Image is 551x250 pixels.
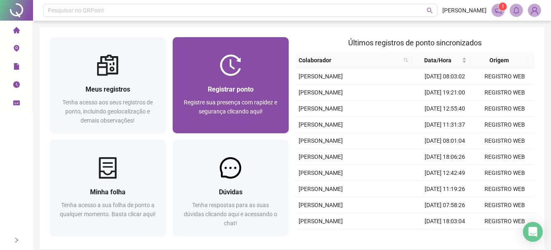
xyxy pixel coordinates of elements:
[528,4,541,17] img: 90889
[475,181,534,197] td: REGISTRO WEB
[499,2,507,11] sup: 1
[14,237,19,243] span: right
[90,188,126,196] span: Minha folha
[415,133,475,149] td: [DATE] 08:01:04
[299,56,400,65] span: Colaborador
[475,68,534,85] td: REGISTRO WEB
[475,213,534,229] td: REGISTRO WEB
[50,140,166,236] a: Minha folhaTenha acesso a sua folha de ponto a qualquer momento. Basta clicar aqui!
[299,186,343,192] span: [PERSON_NAME]
[470,52,528,68] th: Origem
[501,4,504,9] span: 1
[415,101,475,117] td: [DATE] 12:55:40
[475,149,534,165] td: REGISTRO WEB
[415,213,475,229] td: [DATE] 18:03:04
[415,181,475,197] td: [DATE] 11:19:26
[475,133,534,149] td: REGISTRO WEB
[412,52,470,68] th: Data/Hora
[173,37,289,133] a: Registrar pontoRegistre sua presença com rapidez e segurança clicando aqui!
[299,170,343,176] span: [PERSON_NAME]
[13,78,20,94] span: clock-circle
[184,99,277,115] span: Registre sua presença com rapidez e segurança clicando aqui!
[415,149,475,165] td: [DATE] 18:06:26
[184,202,277,226] span: Tenha respostas para as suas dúvidas clicando aqui e acessando o chat!
[208,85,254,93] span: Registrar ponto
[415,85,475,101] td: [DATE] 19:21:00
[348,38,482,47] span: Últimos registros de ponto sincronizados
[415,56,460,65] span: Data/Hora
[475,165,534,181] td: REGISTRO WEB
[475,101,534,117] td: REGISTRO WEB
[13,96,20,112] span: schedule
[427,7,433,14] span: search
[475,197,534,213] td: REGISTRO WEB
[415,165,475,181] td: [DATE] 12:42:49
[415,197,475,213] td: [DATE] 07:58:26
[442,6,487,15] span: [PERSON_NAME]
[402,54,410,66] span: search
[299,105,343,112] span: [PERSON_NAME]
[299,153,343,160] span: [PERSON_NAME]
[299,202,343,208] span: [PERSON_NAME]
[475,85,534,101] td: REGISTRO WEB
[523,222,543,242] div: Open Intercom Messenger
[60,202,156,217] span: Tenha acesso a sua folha de ponto a qualquer momento. Basta clicar aqui!
[415,68,475,85] td: [DATE] 08:03:02
[173,140,289,236] a: DúvidasTenha respostas para as suas dúvidas clicando aqui e acessando o chat!
[494,7,502,14] span: notification
[513,7,520,14] span: bell
[404,58,408,63] span: search
[475,117,534,133] td: REGISTRO WEB
[13,41,20,58] span: environment
[299,137,343,144] span: [PERSON_NAME]
[62,99,153,124] span: Tenha acesso aos seus registros de ponto, incluindo geolocalização e demais observações!
[13,59,20,76] span: file
[85,85,130,93] span: Meus registros
[50,37,166,133] a: Meus registrosTenha acesso aos seus registros de ponto, incluindo geolocalização e demais observa...
[299,218,343,224] span: [PERSON_NAME]
[299,73,343,80] span: [PERSON_NAME]
[415,117,475,133] td: [DATE] 11:31:37
[475,229,534,245] td: REGISTRO WEB
[299,89,343,96] span: [PERSON_NAME]
[415,229,475,245] td: [DATE] 12:50:22
[13,23,20,40] span: home
[219,188,242,196] span: Dúvidas
[299,121,343,128] span: [PERSON_NAME]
